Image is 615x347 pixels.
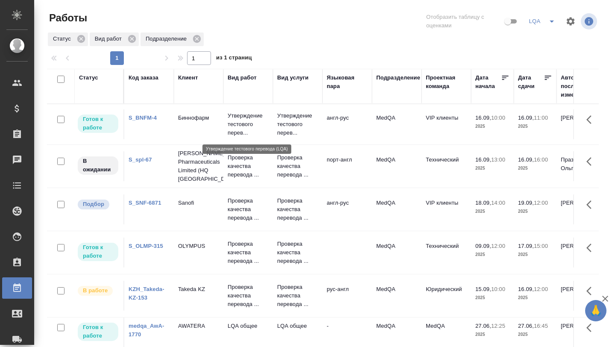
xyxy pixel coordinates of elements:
[77,156,119,176] div: Исполнитель назначен, приступать к работе пока рано
[48,32,88,46] div: Статус
[83,286,108,295] p: В работе
[422,151,471,181] td: Технический
[475,250,510,259] p: 2025
[475,294,510,302] p: 2025
[228,153,269,179] p: Проверка качества перевода ...
[277,153,318,179] p: Проверка качества перевода ...
[422,109,471,139] td: VIP клиенты
[581,109,602,130] button: Здесь прячутся важные кнопки
[491,323,505,329] p: 12:25
[556,281,606,311] td: [PERSON_NAME]
[178,285,219,294] p: Takeda KZ
[534,156,548,163] p: 16:00
[129,200,161,206] a: S_SNF-6871
[426,13,503,30] span: Отобразить таблицу с оценками
[90,32,139,46] div: Вид работ
[83,157,113,174] p: В ожидании
[581,238,602,258] button: Здесь прячутся важные кнопки
[178,199,219,207] p: Sanofi
[277,197,318,222] p: Проверка качества перевода ...
[129,286,164,301] a: KZH_Takeda-KZ-153
[422,281,471,311] td: Юридический
[475,115,491,121] p: 16.09,
[95,35,125,43] p: Вид работ
[376,74,420,82] div: Подразделение
[526,15,560,28] div: split button
[129,156,152,163] a: S_spl-67
[47,11,87,25] span: Работы
[178,149,219,183] p: [PERSON_NAME] Pharmaceuticals Limited (HQ [GEOGRAPHIC_DATA])
[518,207,552,216] p: 2025
[79,74,98,82] div: Статус
[585,300,606,321] button: 🙏
[518,122,552,131] p: 2025
[475,156,491,163] p: 16.09,
[322,281,372,311] td: рус-англ
[322,109,372,139] td: англ-рус
[518,330,552,339] p: 2025
[556,151,606,181] td: Праздничных Ольга
[534,286,548,292] p: 12:00
[277,283,318,309] p: Проверка качества перевода ...
[77,114,119,134] div: Исполнитель может приступить к работе
[228,197,269,222] p: Проверка качества перевода ...
[581,318,602,338] button: Здесь прячутся важные кнопки
[178,74,198,82] div: Клиент
[491,200,505,206] p: 14:00
[518,115,534,121] p: 16.09,
[518,286,534,292] p: 16.09,
[83,115,113,132] p: Готов к работе
[561,74,602,99] div: Автор последнего изменения
[426,74,467,91] div: Проектная команда
[228,240,269,265] p: Проверка качества перевода ...
[518,243,534,249] p: 17.09,
[277,322,318,330] p: LQA общее
[228,322,269,330] p: LQA общее
[372,151,422,181] td: MedQA
[589,302,603,320] span: 🙏
[475,323,491,329] p: 27.06,
[372,194,422,224] td: MedQA
[372,281,422,311] td: MedQA
[327,74,368,91] div: Языковая пара
[178,114,219,122] p: Биннофарм
[556,194,606,224] td: [PERSON_NAME]
[277,74,309,82] div: Вид услуги
[581,13,599,29] span: Посмотреть информацию
[518,164,552,173] p: 2025
[277,112,318,137] p: Утверждение тестового перев...
[581,151,602,172] button: Здесь прячутся важные кнопки
[53,35,74,43] p: Статус
[475,243,491,249] p: 09.09,
[216,53,252,65] span: из 1 страниц
[372,109,422,139] td: MedQA
[77,199,119,210] div: Можно подбирать исполнителей
[475,200,491,206] p: 18.09,
[141,32,204,46] div: Подразделение
[518,294,552,302] p: 2025
[475,207,510,216] p: 2025
[146,35,190,43] p: Подразделение
[534,243,548,249] p: 15:00
[129,243,163,249] a: S_OLMP-315
[534,200,548,206] p: 12:00
[560,11,581,32] span: Настроить таблицу
[556,109,606,139] td: [PERSON_NAME]
[83,200,104,209] p: Подбор
[491,115,505,121] p: 10:00
[491,286,505,292] p: 10:00
[77,322,119,342] div: Исполнитель может приступить к работе
[83,323,113,340] p: Готов к работе
[534,323,548,329] p: 16:45
[491,156,505,163] p: 13:00
[228,283,269,309] p: Проверка качества перевода ...
[518,323,534,329] p: 27.06,
[77,285,119,297] div: Исполнитель выполняет работу
[518,156,534,163] p: 16.09,
[475,164,510,173] p: 2025
[129,115,157,121] a: S_BNFM-4
[518,74,544,91] div: Дата сдачи
[228,112,269,137] p: Утверждение тестового перев...
[277,240,318,265] p: Проверка качества перевода ...
[491,243,505,249] p: 12:00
